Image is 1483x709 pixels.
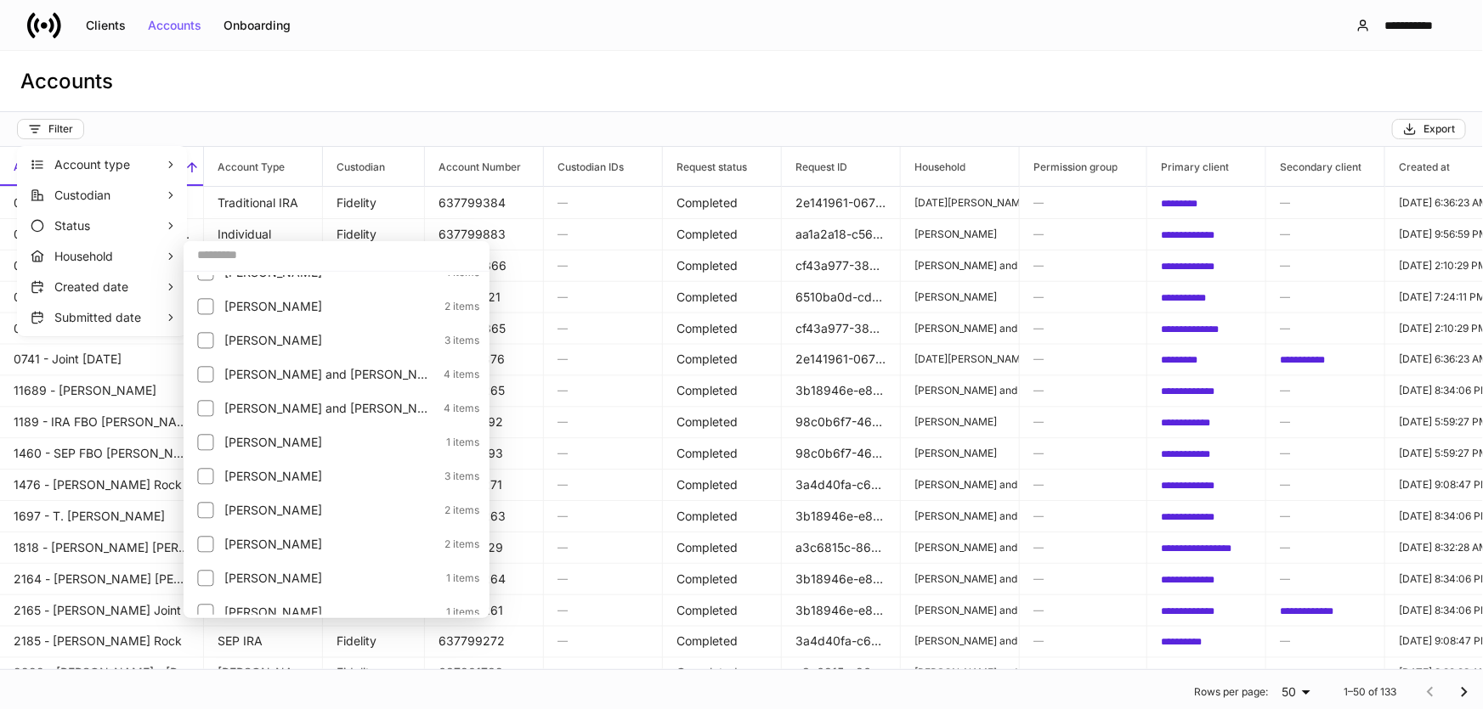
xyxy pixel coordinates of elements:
p: 3 items [434,334,479,347]
p: ELENA SYTCHEVA [224,604,436,621]
p: 4 items [433,368,479,381]
p: 3 items [434,470,479,483]
p: Submitted date [54,309,141,326]
p: Created date [54,279,128,295]
p: 2 items [434,537,479,551]
p: Dethorne, Timothy and Erin [224,400,433,417]
p: Dona Hess [224,468,434,485]
p: Custodian [54,187,110,204]
p: Cote, Rachel [224,298,434,315]
p: 1 items [436,436,479,449]
p: 1 items [436,571,479,585]
p: Eldracher, Melanie [224,570,436,587]
p: Duffy, Kevin [224,536,434,553]
p: Desai-Fernandes [224,332,434,349]
p: 2 items [434,504,479,517]
p: 4 items [433,402,479,415]
p: DICHIRICO, VINNIE [224,434,436,451]
p: DeThorne, Cynthia and Timothy Sr. [224,366,433,383]
p: Status [54,217,90,234]
p: 1 items [436,605,479,619]
p: Doucette, Jane [224,502,434,519]
p: Account type [54,156,130,173]
p: Household [54,248,113,265]
p: 2 items [434,300,479,313]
